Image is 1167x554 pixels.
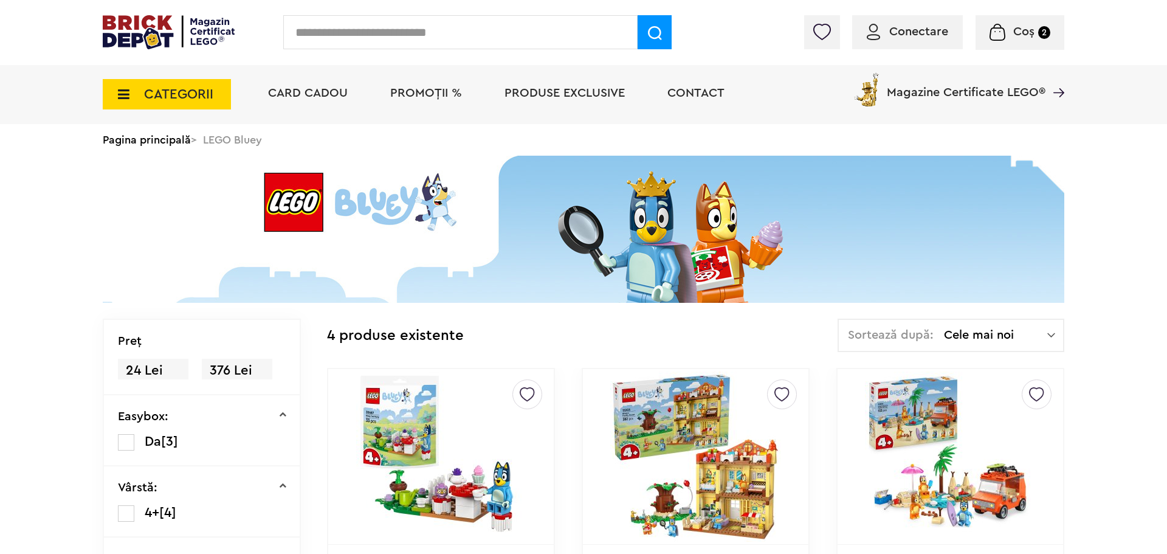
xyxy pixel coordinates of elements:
[145,506,159,519] span: 4+
[1013,26,1034,38] span: Coș
[103,124,1064,156] div: > LEGO Bluey
[202,359,272,383] span: 376 Lei
[144,88,213,101] span: CATEGORII
[667,87,725,99] a: Contact
[390,87,462,99] a: PROMOȚII %
[161,435,178,448] span: [3]
[1038,26,1050,39] small: 2
[504,87,625,99] a: Produse exclusive
[268,87,348,99] a: Card Cadou
[118,482,157,494] p: Vârstă:
[103,134,191,145] a: Pagina principală
[610,372,780,542] img: Casa familiei lui Blue
[118,335,142,347] p: Preţ
[1045,71,1064,83] a: Magazine Certificate LEGO®
[118,359,188,383] span: 24 Lei
[887,71,1045,99] span: Magazine Certificate LEGO®
[356,372,526,542] img: Petrecerea cu ceai a lui Blue
[867,26,948,38] a: Conectare
[145,435,161,448] span: Da
[327,319,464,353] div: 4 produse existente
[103,156,1064,303] img: LEGO Bluey
[865,372,1035,542] img: Calatoria familiei lui Blue cu masina la plaja
[889,26,948,38] span: Conectare
[118,410,168,423] p: Easybox:
[159,506,176,519] span: [4]
[944,329,1047,341] span: Cele mai noi
[848,329,934,341] span: Sortează după:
